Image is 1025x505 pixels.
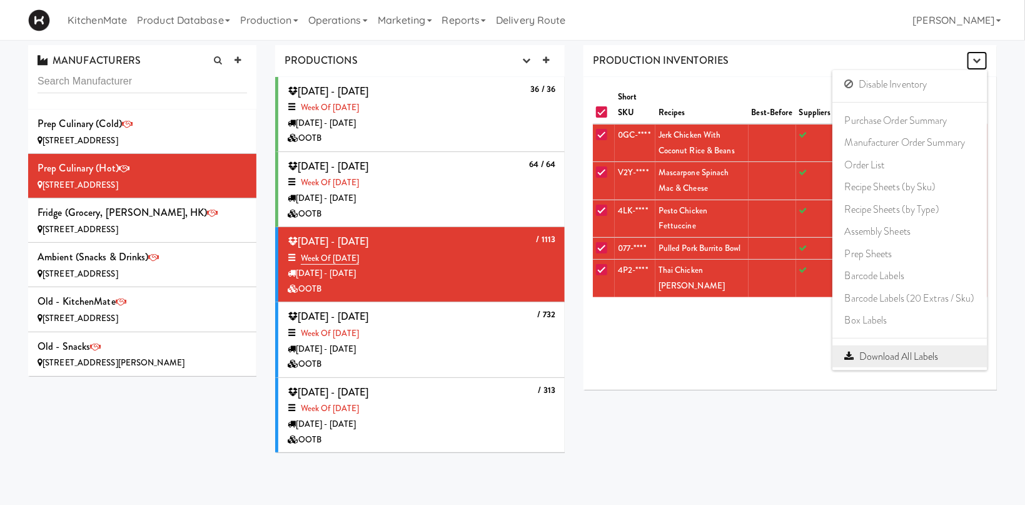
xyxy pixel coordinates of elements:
[832,265,987,287] a: Barcode Labels
[301,402,359,414] a: Week of [DATE]
[659,166,729,194] a: Mascarpone Spinach Mac & Cheese
[38,53,141,68] span: MANUFACTURERS
[832,154,987,176] a: Order List
[832,220,987,243] a: Assembly Sheets
[288,207,555,222] div: OOTB
[38,116,122,131] span: Prep Culinary (Cold)
[275,227,565,302] li: / 1113 [DATE] - [DATE]Week of [DATE][DATE] - [DATE]OOTB
[832,131,987,154] a: Manufacturer Order Summary
[275,378,565,453] li: / 313 [DATE] - [DATE]Week of [DATE][DATE] - [DATE]OOTB
[615,86,655,124] th: Short SKU
[288,116,555,131] div: [DATE] - [DATE]
[43,357,184,369] span: [STREET_ADDRESS][PERSON_NAME]
[659,242,740,254] a: Pulled Pork Burrito Bowl
[38,339,90,354] span: Old - Snacks
[288,131,555,146] div: OOTB
[275,152,565,227] li: 64 / 64 [DATE] - [DATE]Week of [DATE][DATE] - [DATE]OOTB
[28,287,256,332] li: Old - KitchenMate[STREET_ADDRESS]
[288,159,369,173] span: [DATE] - [DATE]
[275,77,565,152] li: 36 / 36 [DATE] - [DATE]Week of [DATE][DATE] - [DATE]OOTB
[538,309,556,320] b: / 732
[659,129,735,156] a: Jerk Chicken with Coconut Rice & Beans
[288,84,369,98] span: [DATE] - [DATE]
[28,154,256,198] li: Prep Culinary (Hot)[STREET_ADDRESS]
[288,234,369,248] span: [DATE] - [DATE]
[38,250,149,264] span: Ambient (Snacks & Drinks)
[655,86,749,124] th: Recipes
[285,53,358,68] span: PRODUCTIONS
[288,432,555,448] div: OOTB
[593,237,987,260] tr: 077-****Pulled Pork Burrito Bowl02162160
[659,264,725,292] a: Thai Chicken [PERSON_NAME]
[288,266,555,282] div: [DATE] - [DATE]
[593,53,729,68] span: PRODUCTION INVENTORIES
[43,179,118,191] span: [STREET_ADDRESS]
[28,198,256,243] li: Fridge (Grocery, [PERSON_NAME], HK)[STREET_ADDRESS]
[832,198,987,221] a: Recipe Sheets (by Type)
[659,205,707,232] a: Pesto Chicken Fettuccine
[301,101,359,113] a: Week of [DATE]
[288,385,369,399] span: [DATE] - [DATE]
[749,86,796,124] th: Best-Before
[537,233,556,245] b: / 1113
[275,302,565,377] li: / 732 [DATE] - [DATE]Week of [DATE][DATE] - [DATE]OOTB
[796,86,834,124] th: Suppliers
[38,161,119,175] span: Prep Culinary (Hot)
[530,83,555,95] b: 36 / 36
[301,176,359,188] a: Week of [DATE]
[43,268,118,280] span: [STREET_ADDRESS]
[28,9,50,31] img: Micromart
[28,332,256,376] li: Old - Snacks[STREET_ADDRESS][PERSON_NAME]
[593,124,987,162] tr: 0GC-****Jerk Chicken with Coconut Rice & Beans02772770
[288,309,369,324] span: [DATE] - [DATE]
[43,135,118,146] span: [STREET_ADDRESS]
[538,384,556,396] b: / 313
[832,309,987,332] a: Box Labels
[28,243,256,287] li: Ambient (Snacks & Drinks)[STREET_ADDRESS]
[38,70,247,93] input: Search Manufacturer
[43,223,118,235] span: [STREET_ADDRESS]
[832,243,987,265] a: Prep Sheets
[38,294,116,309] span: Old - KitchenMate
[43,312,118,324] span: [STREET_ADDRESS]
[38,205,208,220] span: Fridge (Grocery, [PERSON_NAME], HK)
[288,282,555,297] div: OOTB
[832,176,987,198] a: Recipe Sheets (by Sku)
[529,158,555,170] b: 64 / 64
[593,162,987,200] tr: V2Y-****Mascarpone Spinach Mac & Cheese088880
[832,110,987,132] a: Purchase Order Summary
[593,200,987,237] tr: 4LK-****Pesto Chicken Fettuccine03013010
[288,191,555,207] div: [DATE] - [DATE]
[593,260,987,297] tr: 4P2-****Thai Chicken [PERSON_NAME]02312310
[28,110,256,154] li: Prep Culinary (Cold)[STREET_ADDRESS]
[288,342,555,357] div: [DATE] - [DATE]
[301,252,359,265] a: Week of [DATE]
[832,345,987,368] a: Download All Labels
[288,417,555,432] div: [DATE] - [DATE]
[301,327,359,339] a: Week of [DATE]
[859,77,927,91] span: Disable Inventory
[832,287,987,310] a: Barcode Labels (20 Extras / Sku)
[288,357,555,372] div: OOTB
